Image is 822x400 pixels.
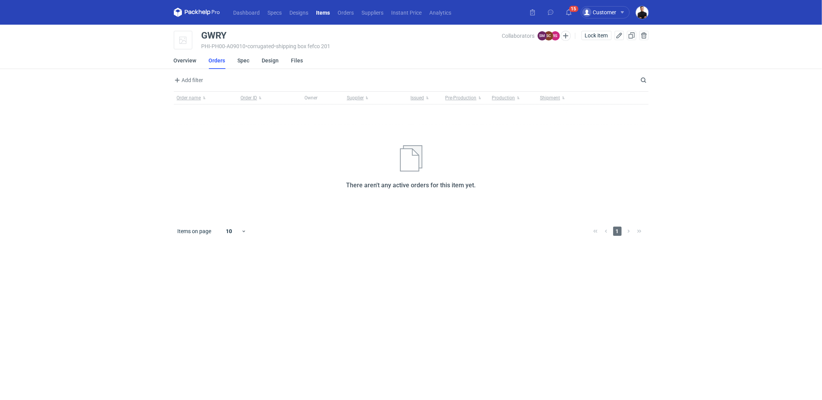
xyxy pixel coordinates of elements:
button: Delete item [639,31,649,40]
button: Edit collaborators [560,31,570,41]
figcaption: RS [551,31,560,40]
a: Designs [286,8,313,17]
a: Analytics [426,8,456,17]
div: 10 [217,226,242,237]
span: Collaborators [502,33,535,39]
div: GWRY [202,31,227,40]
a: Dashboard [230,8,264,17]
button: Lock item [582,31,612,40]
img: Tomasz Kubiak [636,6,649,19]
button: Customer [581,6,636,18]
figcaption: SC [544,31,553,40]
a: Orders [209,52,225,69]
div: Customer [582,8,617,17]
svg: Packhelp Pro [174,8,220,17]
span: • corrugated [246,43,274,49]
span: 1 [613,227,622,236]
a: Suppliers [358,8,388,17]
button: Edit item [615,31,624,40]
a: Items [313,8,334,17]
div: PHI-PH00-A09010 [202,43,502,49]
a: Overview [174,52,197,69]
a: Instant Price [388,8,426,17]
button: 15 [563,6,575,18]
button: Add filter [172,76,204,85]
a: Spec [238,52,250,69]
span: Items on page [178,227,212,235]
span: Add filter [173,76,203,85]
a: Design [262,52,279,69]
span: • shipping box fefco 201 [274,43,331,49]
button: Duplicate Item [627,31,636,40]
input: Search [639,76,664,85]
figcaption: SM [538,31,547,40]
a: Orders [334,8,358,17]
a: Files [291,52,303,69]
a: Specs [264,8,286,17]
h2: There aren't any active orders for this item yet. [346,181,476,190]
span: Lock item [585,33,608,38]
